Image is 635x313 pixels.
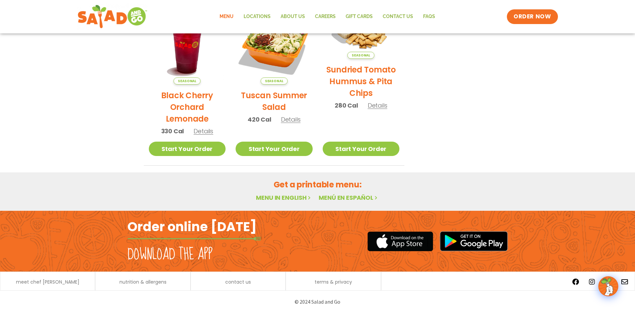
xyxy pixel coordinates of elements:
[507,9,558,24] a: ORDER NOW
[161,127,184,136] span: 330 Cal
[261,77,288,85] span: Seasonal
[310,9,341,24] a: Careers
[418,9,440,24] a: FAQs
[248,115,271,124] span: 420 Cal
[225,280,251,284] a: contact us
[131,297,505,306] p: © 2024 Salad and Go
[367,230,433,252] img: appstore
[174,77,201,85] span: Seasonal
[127,218,257,235] h2: Order online [DATE]
[215,9,440,24] nav: Menu
[378,9,418,24] a: Contact Us
[315,280,352,284] a: terms & privacy
[239,9,276,24] a: Locations
[347,52,374,59] span: Seasonal
[127,245,213,264] h2: Download the app
[323,64,400,99] h2: Sundried Tomato Hummus & Pita Chips
[599,277,618,296] img: wpChatIcon
[368,101,387,110] span: Details
[119,280,167,284] a: nutrition & allergens
[149,142,226,156] a: Start Your Order
[281,115,301,124] span: Details
[319,193,379,202] a: Menú en español
[236,90,313,113] h2: Tuscan Summer Salad
[77,3,148,30] img: new-SAG-logo-768×292
[149,8,226,85] img: Product photo for Black Cherry Orchard Lemonade
[215,9,239,24] a: Menu
[256,193,312,202] a: Menu in English
[236,8,313,85] img: Product photo for Tuscan Summer Salad
[276,9,310,24] a: About Us
[335,101,358,110] span: 280 Cal
[144,179,492,190] h2: Get a printable menu:
[514,13,551,21] span: ORDER NOW
[236,142,313,156] a: Start Your Order
[323,142,400,156] a: Start Your Order
[16,280,79,284] a: meet chef [PERSON_NAME]
[127,237,261,241] img: fork
[440,231,508,251] img: google_play
[341,9,378,24] a: GIFT CARDS
[194,127,213,135] span: Details
[149,90,226,125] h2: Black Cherry Orchard Lemonade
